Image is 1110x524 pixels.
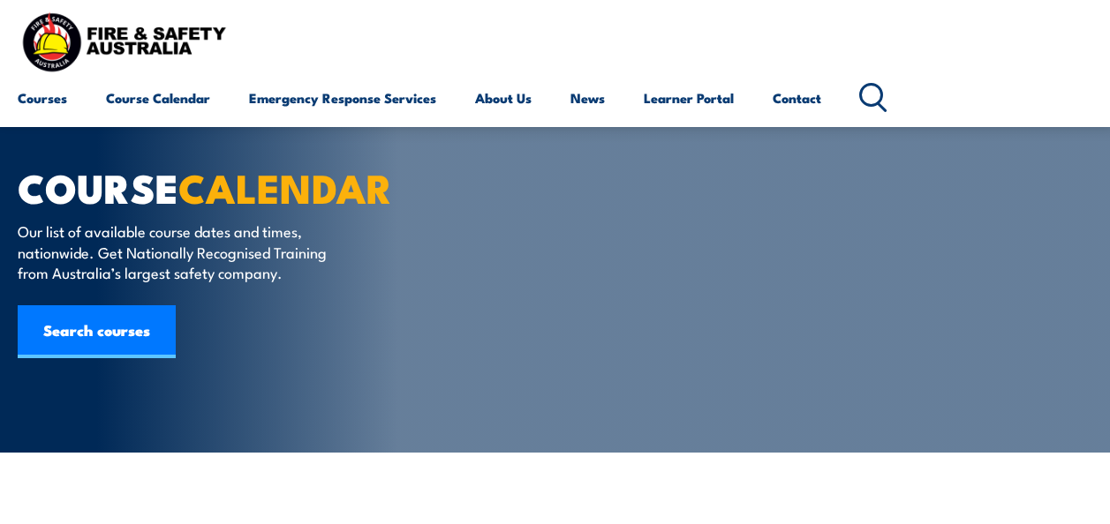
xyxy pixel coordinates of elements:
strong: CALENDAR [178,156,392,217]
a: About Us [475,77,532,119]
a: News [570,77,605,119]
a: Search courses [18,305,176,358]
p: Our list of available course dates and times, nationwide. Get Nationally Recognised Training from... [18,221,340,282]
a: Courses [18,77,67,119]
a: Emergency Response Services [249,77,436,119]
a: Learner Portal [644,77,734,119]
a: Course Calendar [106,77,210,119]
h1: COURSE [18,169,454,204]
a: Contact [773,77,821,119]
